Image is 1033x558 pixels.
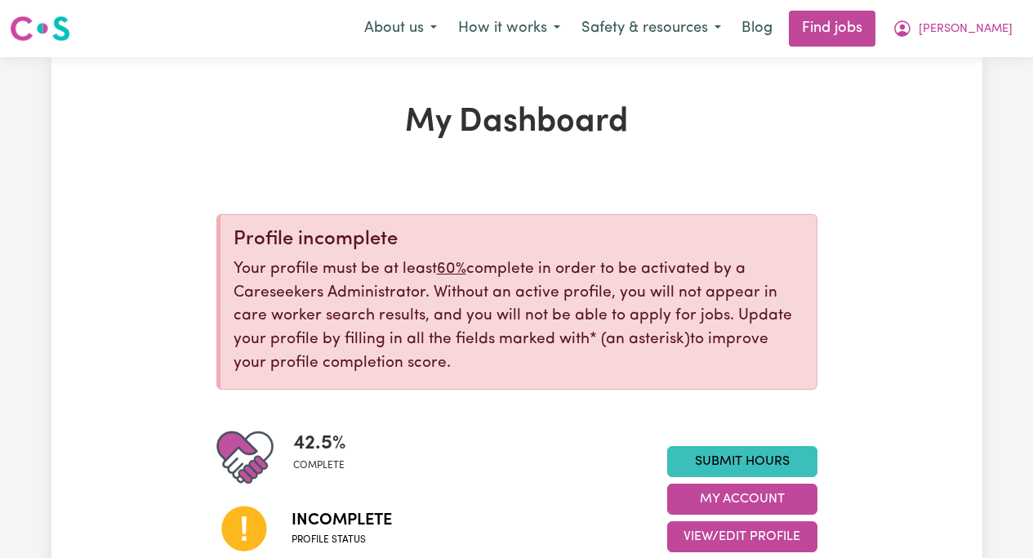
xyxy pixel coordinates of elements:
span: an asterisk [590,332,690,347]
button: Safety & resources [571,11,732,46]
button: My Account [667,484,817,515]
img: Careseekers logo [10,14,70,43]
span: 42.5 % [293,429,346,458]
div: Profile completeness: 42.5% [293,429,359,486]
h1: My Dashboard [216,103,817,142]
span: [PERSON_NAME] [919,20,1013,38]
a: Blog [732,11,782,47]
span: Profile status [292,533,392,547]
span: Incomplete [292,508,392,533]
button: How it works [447,11,571,46]
div: Profile incomplete [234,228,804,252]
button: My Account [882,11,1023,46]
a: Find jobs [789,11,875,47]
button: About us [354,11,447,46]
span: complete [293,458,346,473]
button: View/Edit Profile [667,521,817,552]
u: 60% [437,261,466,277]
a: Submit Hours [667,446,817,477]
p: Your profile must be at least complete in order to be activated by a Careseekers Administrator. W... [234,258,804,376]
a: Careseekers logo [10,10,70,47]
